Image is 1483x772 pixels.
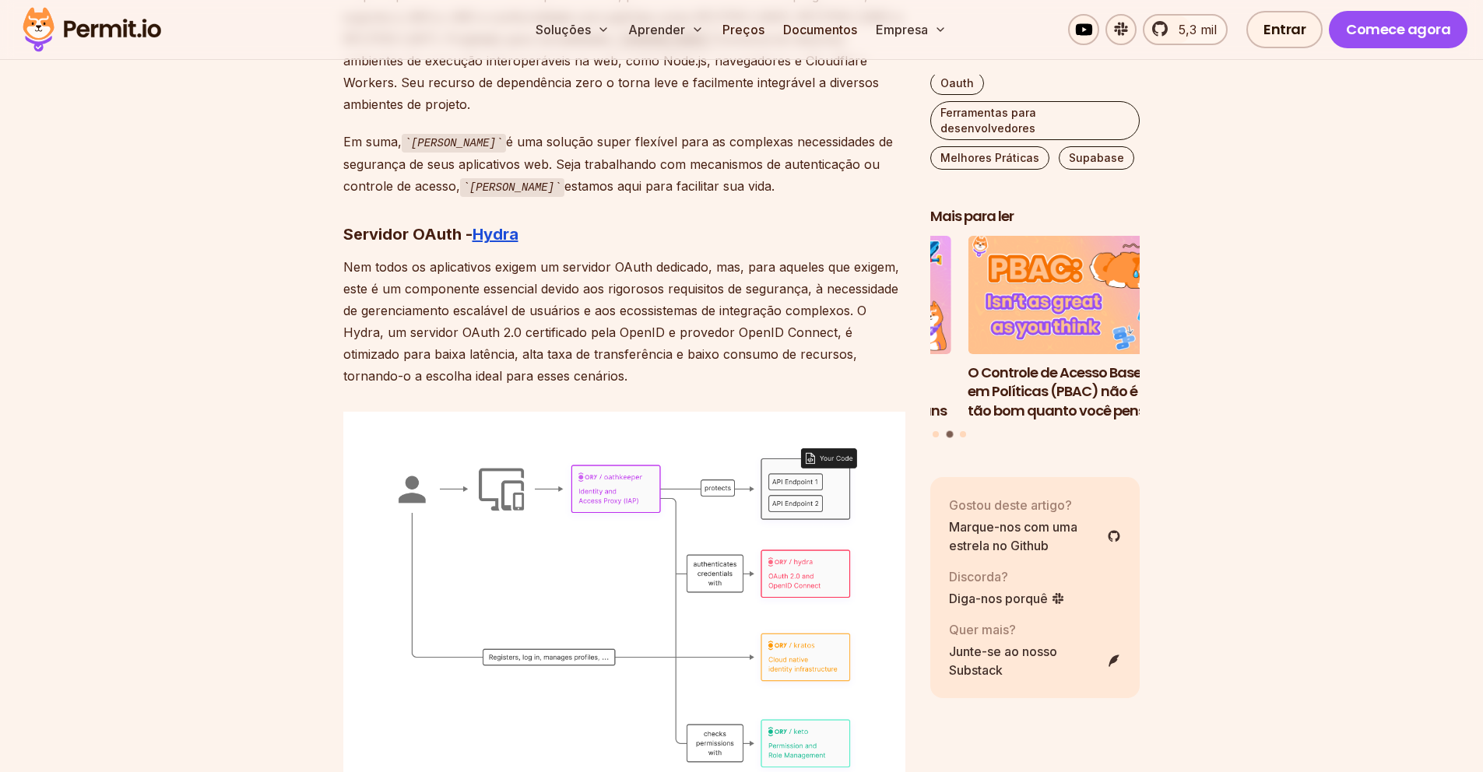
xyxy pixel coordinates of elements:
[930,206,1014,226] font: Mais para ler
[960,430,966,437] button: Vá para o slide 3
[949,568,1008,584] font: Discorda?
[1329,11,1467,48] a: Comece agora
[876,22,928,37] font: Empresa
[968,236,1178,421] li: 2 de 3
[1143,14,1228,45] a: 5,3 mil
[529,14,616,45] button: Soluções
[930,146,1049,170] a: Melhores Práticas
[870,14,953,45] button: Empresa
[949,621,1016,637] font: Quer mais?
[622,14,710,45] button: Aprender
[628,22,685,37] font: Aprender
[1346,19,1450,39] font: Comece agora
[946,430,953,437] button: Ir para o slide 2
[741,236,951,421] li: 1 de 3
[1069,151,1124,164] font: Supabase
[930,101,1140,140] a: Ferramentas para desenvolvedores
[949,641,1122,679] a: Junte-se ao nosso Substack
[473,225,518,244] a: Hydra
[1263,19,1306,39] font: Entrar
[716,14,771,45] a: Preços
[1059,146,1134,170] a: Supabase
[930,236,1140,440] div: Postagens
[777,14,863,45] a: Documentos
[949,588,1065,607] a: Diga-nos porquê
[968,362,1168,420] font: O Controle de Acesso Baseado em Políticas (PBAC) não é tão bom quanto você pensa
[536,22,591,37] font: Soluções
[783,22,857,37] font: Documentos
[343,134,402,149] font: Em suma,
[460,178,564,197] code: [PERSON_NAME]
[930,72,984,95] a: Oauth
[940,106,1036,135] font: Ferramentas para desenvolvedores
[343,259,899,384] font: Nem todos os aplicativos exigem um servidor OAuth dedicado, mas, para aqueles que exigem, este é ...
[564,178,775,194] font: estamos aqui para facilitar sua vida.
[1246,11,1323,48] a: Entrar
[940,76,974,89] font: Oauth
[16,3,168,56] img: Logotipo da permissão
[968,236,1178,354] img: O Controle de Acesso Baseado em Políticas (PBAC) não é tão bom quanto você pensa
[1179,22,1217,37] font: 5,3 mil
[949,517,1122,554] a: Marque-nos com uma estrela no Github
[949,497,1072,512] font: Gostou deste artigo?
[741,236,951,421] a: Como usar JWTs para autorização: práticas recomendadas e erros comunsComo usar JWTs para autoriza...
[940,151,1039,164] font: Melhores Práticas
[402,134,506,153] code: [PERSON_NAME]
[933,430,939,437] button: Ir para o slide 1
[343,134,893,194] font: é uma solução super flexível para as complexas necessidades de segurança de seus aplicativos web....
[343,225,473,244] font: Servidor OAuth -
[722,22,764,37] font: Preços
